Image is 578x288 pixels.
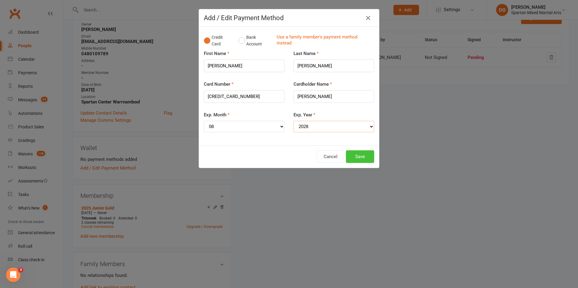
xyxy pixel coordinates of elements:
a: Use a family member's payment method instead [277,34,371,47]
label: Card Number [204,81,234,88]
input: XXXX-XXXX-XXXX-XXXX [204,90,284,103]
button: Save [346,150,374,163]
button: Credit Card [204,32,232,50]
iframe: Intercom live chat [6,268,20,282]
label: First Name [204,50,229,57]
button: Cancel [317,150,344,163]
button: Close [363,13,373,23]
label: Exp. Year [294,111,315,118]
span: 3 [18,268,23,272]
h4: Add / Edit Payment Method [204,14,374,22]
button: Bank Account [238,32,272,50]
input: Name on card [294,90,374,103]
label: Cardholder Name [294,81,332,88]
label: Exp. Month [204,111,230,118]
label: Last Name [294,50,319,57]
